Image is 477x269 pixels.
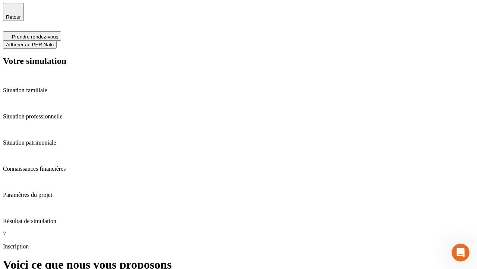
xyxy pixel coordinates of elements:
[3,139,474,146] p: Situation patrimoniale
[3,3,24,21] button: Retour
[3,31,61,41] button: Prendre rendez-vous
[6,42,54,47] span: Adhérer au PER Nalo
[3,243,474,250] p: Inscription
[3,231,474,237] p: 7
[12,34,58,40] span: Prendre rendez-vous
[452,244,470,262] iframe: Intercom live chat
[3,41,57,49] button: Adhérer au PER Nalo
[6,14,21,20] span: Retour
[3,56,474,66] h2: Votre simulation
[3,218,474,225] p: Résultat de simulation
[3,113,474,120] p: Situation professionnelle
[3,192,474,198] p: Paramètres du projet
[3,87,474,94] p: Situation familiale
[3,166,474,172] p: Connaissances financières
